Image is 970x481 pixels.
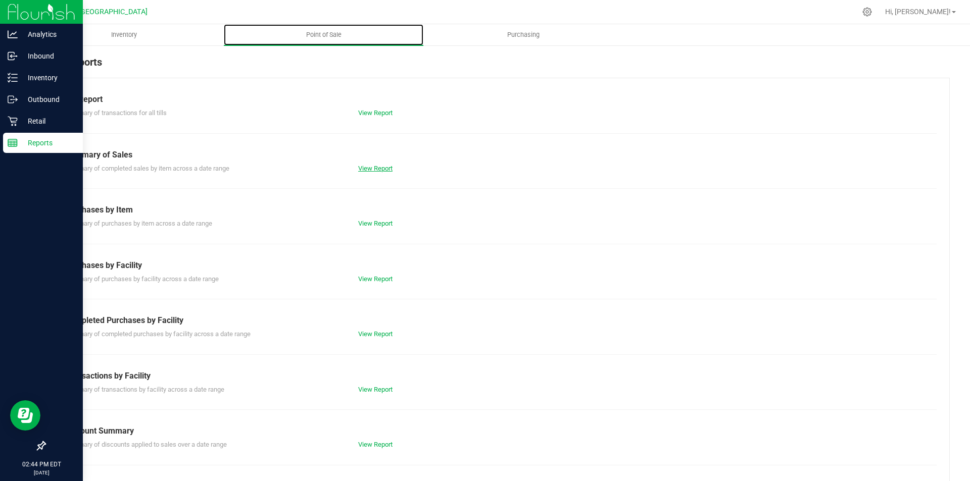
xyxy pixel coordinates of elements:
div: Purchases by Facility [65,259,929,272]
inline-svg: Outbound [8,94,18,104]
div: Summary of Sales [65,149,929,161]
span: Summary of transactions by facility across a date range [65,386,224,393]
span: Point of Sale [293,30,355,39]
a: View Report [358,165,393,172]
a: View Report [358,220,393,227]
inline-svg: Analytics [8,29,18,39]
a: Purchasing [423,24,623,45]
a: View Report [358,275,393,283]
p: Inventory [18,72,78,84]
a: View Report [358,386,393,393]
p: Reports [18,137,78,149]
inline-svg: Inbound [8,51,18,61]
span: Inventory [98,30,151,39]
div: Completed Purchases by Facility [65,314,929,327]
iframe: Resource center [10,400,40,431]
div: POS Reports [44,55,950,78]
a: View Report [358,441,393,448]
div: Manage settings [861,7,874,17]
p: [DATE] [5,469,78,476]
p: Inbound [18,50,78,62]
p: 02:44 PM EDT [5,460,78,469]
a: Point of Sale [224,24,423,45]
span: Purchasing [494,30,553,39]
span: Summary of transactions for all tills [65,109,167,117]
span: Summary of completed purchases by facility across a date range [65,330,251,338]
div: Transactions by Facility [65,370,929,382]
span: GA2 - [GEOGRAPHIC_DATA] [59,8,148,16]
span: Summary of purchases by item across a date range [65,220,212,227]
span: Hi, [PERSON_NAME]! [885,8,951,16]
div: Purchases by Item [65,204,929,216]
a: View Report [358,109,393,117]
p: Analytics [18,28,78,40]
inline-svg: Retail [8,116,18,126]
p: Outbound [18,93,78,105]
div: Till Report [65,93,929,105]
inline-svg: Reports [8,138,18,148]
inline-svg: Inventory [8,73,18,83]
p: Retail [18,115,78,127]
div: Discount Summary [65,425,929,437]
a: Inventory [24,24,224,45]
span: Summary of purchases by facility across a date range [65,275,219,283]
span: Summary of discounts applied to sales over a date range [65,441,227,448]
a: View Report [358,330,393,338]
span: Summary of completed sales by item across a date range [65,165,229,172]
